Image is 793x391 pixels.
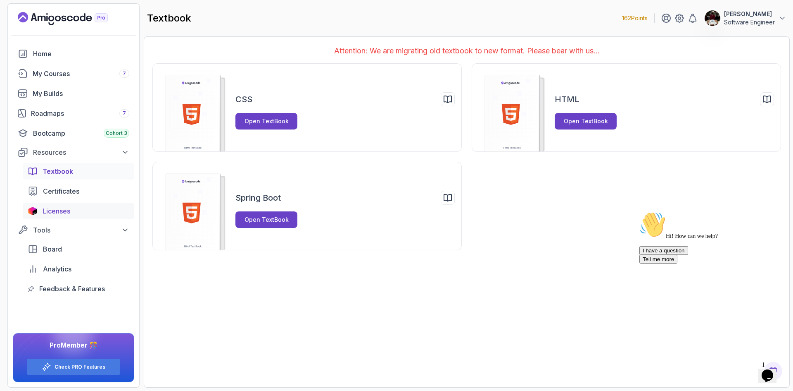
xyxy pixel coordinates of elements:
a: builds [13,85,134,102]
span: Textbook [43,166,73,176]
button: Open TextBook [555,113,617,130]
img: user profile image [705,10,720,26]
div: 👋Hi! How can we help?I have a questionTell me more [3,3,152,55]
a: certificates [23,183,134,199]
span: 7 [123,70,126,77]
a: textbook [23,163,134,180]
p: 162 Points [622,14,648,22]
p: [PERSON_NAME] [724,10,775,18]
div: Home [33,49,129,59]
button: Tools [13,223,134,237]
iframe: chat widget [758,358,785,383]
button: Open TextBook [235,113,297,130]
button: Check PRO Features [26,358,121,375]
span: Licenses [43,206,70,216]
span: Hi! How can we help? [3,25,82,31]
a: board [23,241,134,257]
span: Cohort 3 [106,130,127,137]
button: user profile image[PERSON_NAME]Software Engineer [704,10,786,26]
div: Roadmaps [31,108,129,118]
a: home [13,46,134,62]
h2: HTML [555,94,579,105]
button: Tell me more [3,47,41,55]
h2: Spring Boot [235,192,281,204]
a: Check PRO Features [55,364,105,370]
a: Landing page [18,12,127,25]
a: feedback [23,281,134,297]
span: Feedback & Features [39,284,105,294]
p: Software Engineer [724,18,775,26]
a: analytics [23,261,134,277]
a: bootcamp [13,125,134,142]
button: Open TextBook [235,211,297,228]
a: courses [13,65,134,82]
div: My Builds [33,89,129,98]
div: Open TextBook [245,216,289,224]
span: Board [43,244,62,254]
div: My Courses [33,69,129,79]
span: Certificates [43,186,79,196]
div: Open TextBook [245,117,289,125]
div: Open TextBook [564,117,608,125]
a: roadmaps [13,105,134,122]
img: :wave: [3,3,30,30]
button: I have a question [3,38,52,47]
a: licenses [23,203,134,219]
div: Resources [33,147,129,157]
span: Analytics [43,264,71,274]
h2: textbook [147,12,191,25]
div: Bootcamp [33,128,129,138]
span: 7 [123,110,126,117]
div: Tools [33,225,129,235]
p: Attention: We are migrating old textbook to new format. Please bear with us... [152,45,781,57]
button: Resources [13,145,134,160]
img: jetbrains icon [28,207,38,215]
iframe: chat widget [636,208,785,354]
h2: CSS [235,94,252,105]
